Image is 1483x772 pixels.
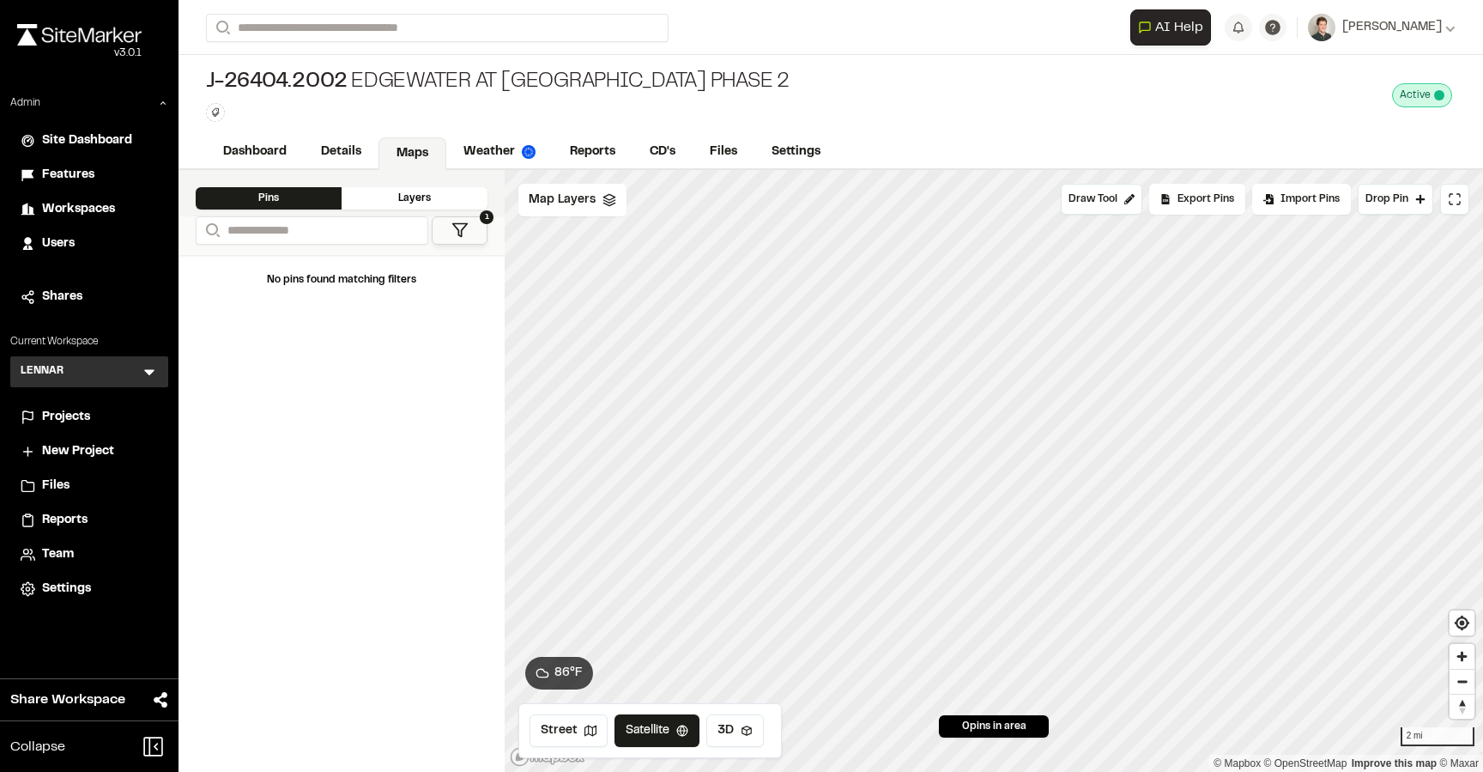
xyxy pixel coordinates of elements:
[21,511,158,530] a: Reports
[1352,757,1437,769] a: Map feedback
[21,166,158,185] a: Features
[378,137,446,170] a: Maps
[10,737,65,757] span: Collapse
[42,166,94,185] span: Features
[42,234,75,253] span: Users
[206,136,304,168] a: Dashboard
[1252,184,1351,215] div: Import Pins into your project
[21,477,158,495] a: Files
[21,545,158,564] a: Team
[196,216,227,245] button: Search
[42,288,82,307] span: Shares
[1392,83,1452,107] div: This project is active and counting against your active project count.
[267,276,416,284] span: No pins found matching filters
[1264,757,1347,769] a: OpenStreetMap
[1450,611,1474,635] button: Find my location
[10,690,125,710] span: Share Workspace
[21,131,158,150] a: Site Dashboard
[1450,644,1474,669] button: Zoom in
[21,363,64,380] h3: LENNAR
[1068,191,1117,207] span: Draw Tool
[42,131,132,150] span: Site Dashboard
[1280,191,1340,207] span: Import Pins
[10,95,40,111] p: Admin
[1342,18,1442,37] span: [PERSON_NAME]
[21,580,158,599] a: Settings
[21,288,158,307] a: Shares
[522,145,536,159] img: precipai.png
[17,24,142,46] img: rebrand.png
[1400,88,1431,103] span: Active
[42,408,90,427] span: Projects
[1061,184,1142,215] button: Draw Tool
[42,200,115,219] span: Workspaces
[42,580,91,599] span: Settings
[505,170,1483,772] canvas: Map
[510,747,585,767] a: Mapbox logo
[554,664,583,683] span: 86 ° F
[1130,9,1218,46] div: Open AI Assistant
[1434,90,1444,100] span: This project is active and counting against your active project count.
[1439,757,1479,769] a: Maxar
[1450,694,1474,719] button: Reset bearing to north
[42,545,74,564] span: Team
[525,657,593,690] button: 86°F
[432,216,487,245] button: 1
[1450,669,1474,694] button: Zoom out
[196,187,342,210] div: Pins
[21,200,158,219] a: Workspaces
[962,719,1026,734] span: 0 pins in area
[304,136,378,168] a: Details
[206,69,348,96] span: J-26404.2002
[446,136,553,168] a: Weather
[206,14,237,42] button: Search
[1401,727,1474,746] div: 2 mi
[1308,14,1456,41] button: [PERSON_NAME]
[206,103,225,122] button: Edit Tags
[1149,184,1245,215] div: No pins available to export
[342,187,487,210] div: Layers
[553,136,633,168] a: Reports
[1130,9,1211,46] button: Open AI Assistant
[614,714,699,747] button: Satellite
[1365,191,1408,207] span: Drop Pin
[42,477,70,495] span: Files
[530,714,608,747] button: Street
[754,136,838,168] a: Settings
[693,136,754,168] a: Files
[1450,695,1474,719] span: Reset bearing to north
[1358,184,1433,215] button: Drop Pin
[21,408,158,427] a: Projects
[1214,757,1261,769] a: Mapbox
[529,191,596,210] span: Map Layers
[10,334,168,350] p: Current Workspace
[206,69,790,96] div: Edgewater At [GEOGRAPHIC_DATA] Phase 2
[21,442,158,461] a: New Project
[480,210,493,224] span: 1
[1308,14,1335,41] img: User
[21,234,158,253] a: Users
[1177,191,1234,207] span: Export Pins
[42,442,114,461] span: New Project
[17,46,142,61] div: Oh geez...please don't...
[42,511,88,530] span: Reports
[633,136,693,168] a: CD's
[1155,17,1203,38] span: AI Help
[706,714,764,747] button: 3D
